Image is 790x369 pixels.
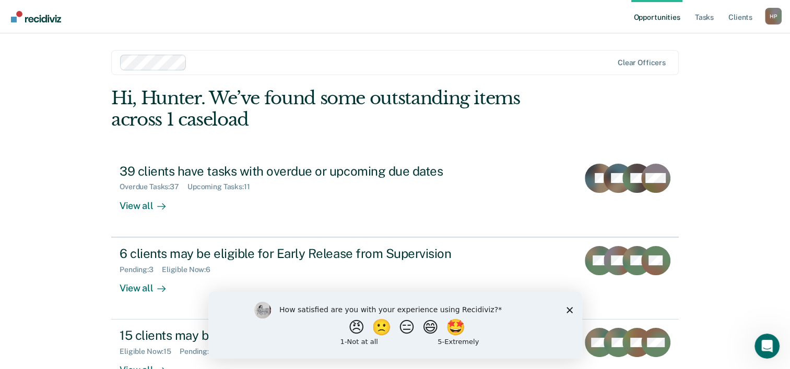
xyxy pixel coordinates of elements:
[120,182,187,191] div: Overdue Tasks : 37
[208,291,582,359] iframe: Survey by Kim from Recidiviz
[120,191,178,212] div: View all
[120,347,180,356] div: Eligible Now : 15
[618,58,666,67] div: Clear officers
[111,155,679,237] a: 39 clients have tasks with overdue or upcoming due datesOverdue Tasks:37Upcoming Tasks:11View all
[754,334,780,359] iframe: Intercom live chat
[765,8,782,24] div: H P
[187,182,258,191] div: Upcoming Tasks : 11
[162,265,219,274] div: Eligible Now : 6
[180,347,221,356] div: Pending : 2
[120,274,178,294] div: View all
[111,237,679,319] a: 6 clients may be eligible for Early Release from SupervisionPending:3Eligible Now:6View all
[120,246,486,261] div: 6 clients may be eligible for Early Release from Supervision
[765,8,782,24] button: Profile dropdown button
[11,11,61,22] img: Recidiviz
[120,328,486,343] div: 15 clients may be eligible for Annual Report Status
[111,88,565,130] div: Hi, Hunter. We’ve found some outstanding items across 1 caseload
[120,164,486,179] div: 39 clients have tasks with overdue or upcoming due dates
[120,265,162,274] div: Pending : 3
